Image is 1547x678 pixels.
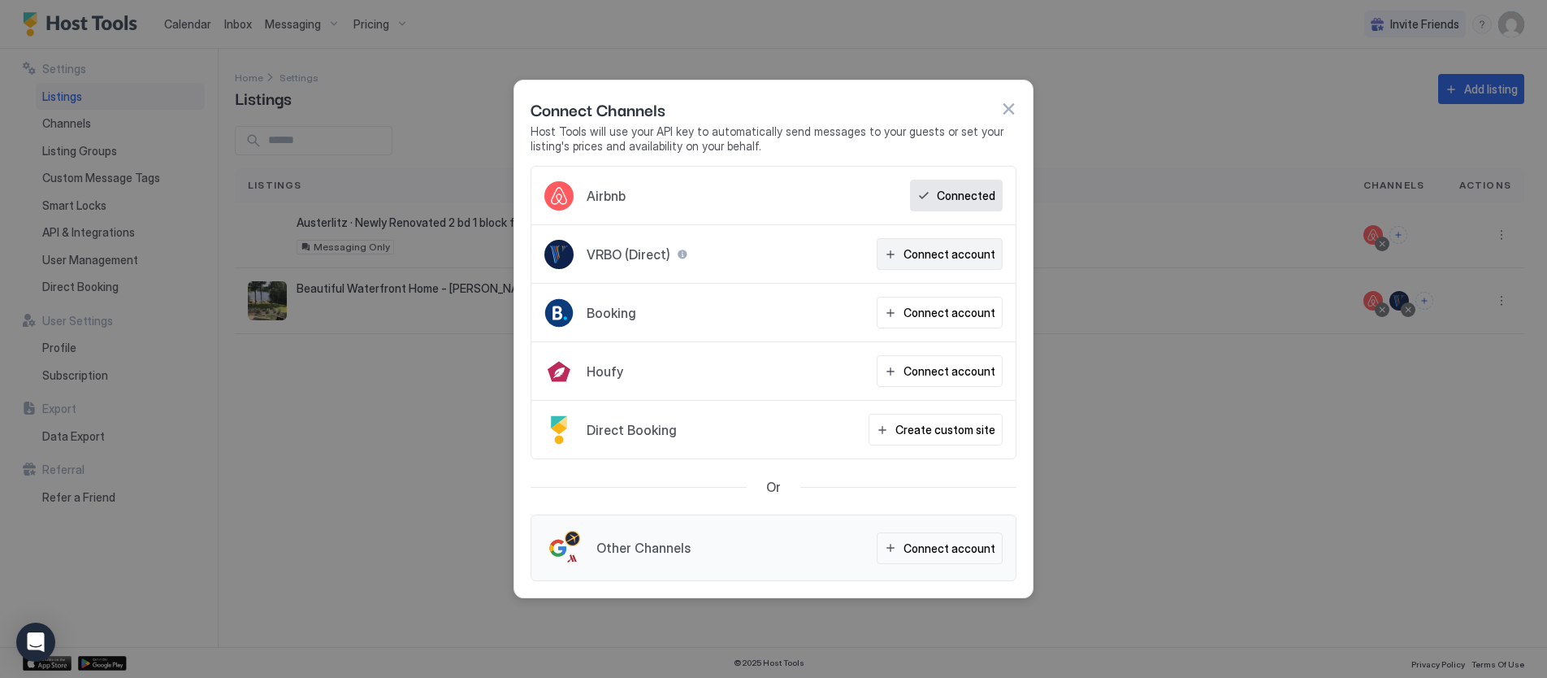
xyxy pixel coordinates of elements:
span: Booking [587,305,636,321]
span: Airbnb [587,188,626,204]
span: Connect Channels [531,97,665,121]
div: Connect account [903,540,995,557]
div: Open Intercom Messenger [16,623,55,662]
button: Connect account [877,355,1003,387]
div: Connect account [903,246,995,263]
div: Connect account [903,363,995,380]
span: Host Tools will use your API key to automatically send messages to your guests or set your listin... [531,124,1016,153]
div: Connected [937,187,995,204]
button: Connected [910,180,1003,211]
span: VRBO (Direct) [587,246,670,263]
span: Direct Booking [587,422,677,438]
div: Connect account [903,304,995,321]
span: Houfy [587,363,623,380]
button: Connect account [877,238,1003,270]
button: Connect account [877,532,1003,564]
div: Create custom site [895,421,995,438]
span: Or [766,479,781,495]
button: Create custom site [869,414,1003,445]
span: Other Channels [596,540,691,556]
button: Connect account [877,297,1003,328]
